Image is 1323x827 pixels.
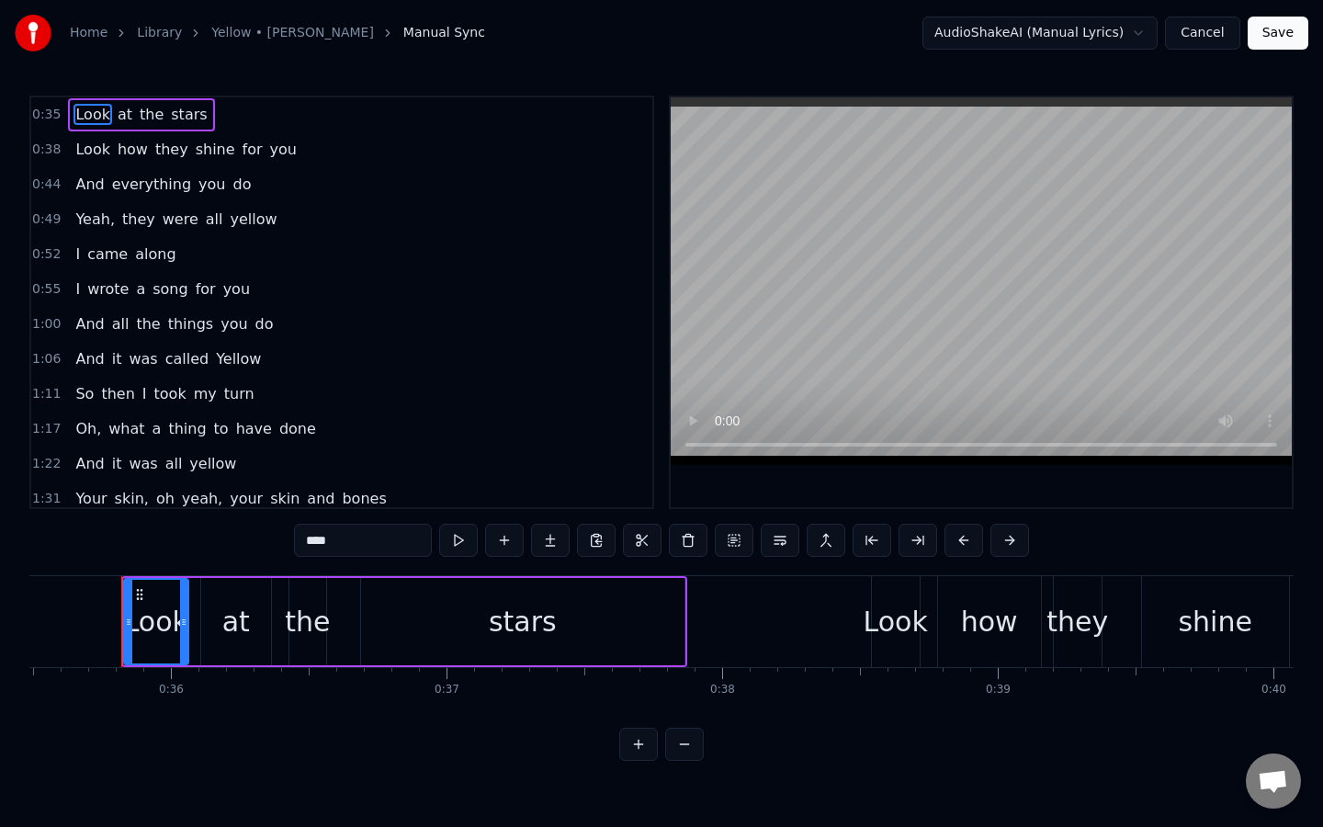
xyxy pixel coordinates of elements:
nav: breadcrumb [70,24,485,42]
span: all [110,313,131,334]
span: 1:22 [32,455,61,473]
span: Manual Sync [403,24,485,42]
span: yellow [228,209,278,230]
span: what [107,418,146,439]
span: do [231,174,253,195]
span: came [85,244,130,265]
div: Look [124,601,188,642]
span: stars [169,104,209,125]
span: I [141,383,149,404]
a: Home [70,24,107,42]
span: So [73,383,96,404]
span: took [153,383,188,404]
span: for [194,278,218,300]
span: you [268,139,299,160]
span: were [161,209,200,230]
span: song [151,278,189,300]
span: yeah, [180,488,224,509]
button: Cancel [1165,17,1239,50]
div: they [1046,601,1108,642]
span: 0:52 [32,245,61,264]
span: you [219,313,249,334]
span: to [212,418,231,439]
span: bones [340,488,388,509]
span: have [234,418,274,439]
div: stars [489,601,557,642]
span: 0:38 [32,141,61,159]
span: And [73,313,106,334]
span: all [164,453,185,474]
div: 0:37 [435,683,459,697]
span: I [73,278,82,300]
span: turn [222,383,256,404]
img: youka [15,15,51,51]
span: they [153,139,190,160]
div: at [222,601,250,642]
span: the [138,104,165,125]
span: things [166,313,216,334]
span: then [99,383,136,404]
span: Look [73,104,111,125]
span: they [120,209,157,230]
span: was [127,453,159,474]
div: how [961,601,1018,642]
span: and [305,488,336,509]
span: 0:35 [32,106,61,124]
span: 1:00 [32,315,61,334]
span: Your [73,488,108,509]
span: the [134,313,162,334]
span: it [110,453,124,474]
span: 0:55 [32,280,61,299]
span: your [228,488,265,509]
a: Library [137,24,182,42]
span: And [73,453,106,474]
span: 1:06 [32,350,61,368]
span: was [127,348,159,369]
span: yellow [187,453,238,474]
span: shine [194,139,237,160]
span: I [73,244,82,265]
span: a [134,278,147,300]
span: 0:49 [32,210,61,229]
div: 0:40 [1261,683,1286,697]
div: 0:36 [159,683,184,697]
span: 1:31 [32,490,61,508]
span: And [73,174,106,195]
span: along [133,244,177,265]
span: 1:17 [32,420,61,438]
span: 1:11 [32,385,61,403]
a: Yellow • [PERSON_NAME] [211,24,374,42]
span: wrote [85,278,130,300]
div: shine [1178,601,1251,642]
span: you [221,278,252,300]
div: Look [864,601,928,642]
span: all [204,209,225,230]
span: skin [268,488,301,509]
span: a [151,418,164,439]
span: Oh, [73,418,103,439]
div: 0:38 [710,683,735,697]
span: called [164,348,211,369]
span: Look [73,139,111,160]
div: 0:39 [986,683,1011,697]
span: it [110,348,124,369]
span: 0:44 [32,176,61,194]
span: done [277,418,318,439]
span: Yeah, [73,209,117,230]
span: how [116,139,150,160]
span: skin, [113,488,151,509]
a: Open chat [1246,753,1301,809]
div: the [285,601,330,642]
span: thing [166,418,208,439]
span: And [73,348,106,369]
span: everything [110,174,193,195]
span: for [241,139,265,160]
button: Save [1248,17,1308,50]
span: at [116,104,134,125]
span: Yellow [214,348,263,369]
span: you [197,174,227,195]
span: oh [154,488,176,509]
span: my [192,383,219,404]
span: do [254,313,276,334]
